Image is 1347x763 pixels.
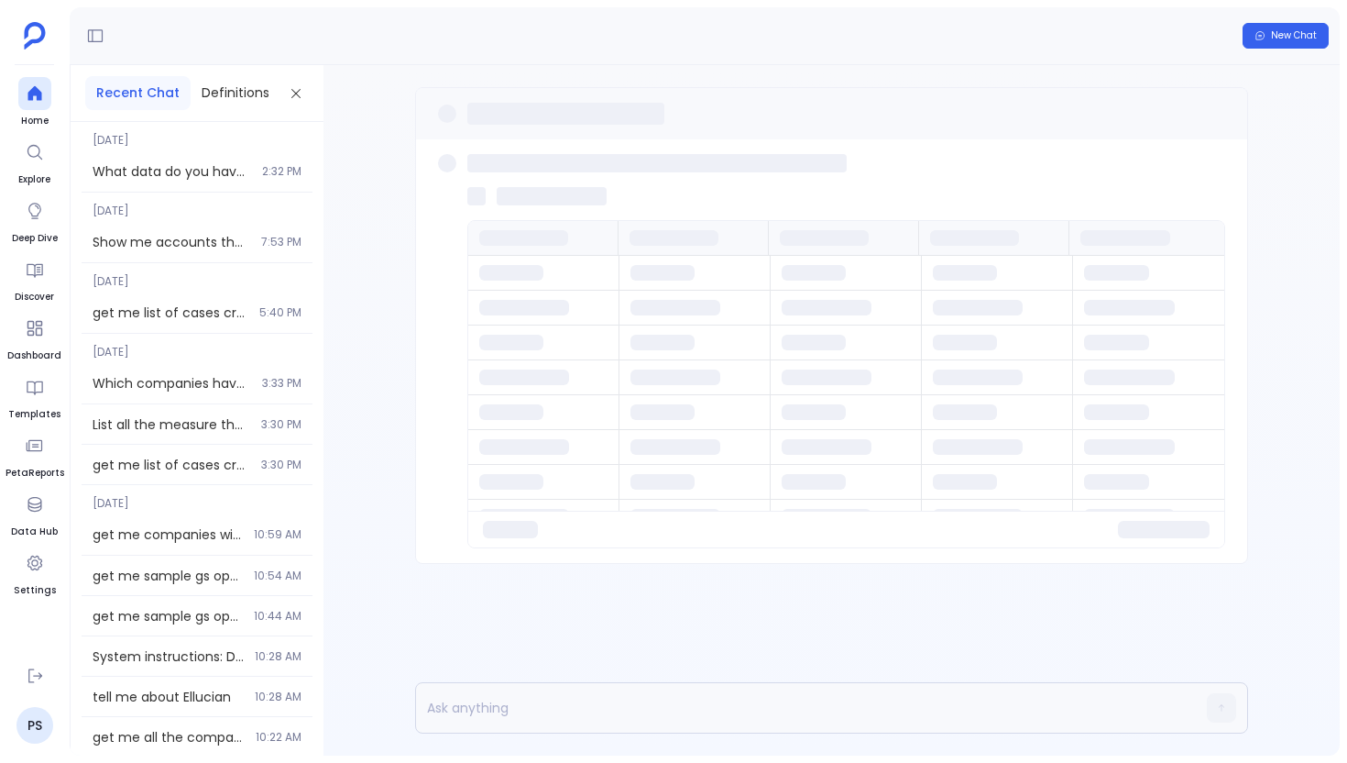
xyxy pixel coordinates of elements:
span: Home [18,114,51,128]
span: 7:53 PM [261,235,301,249]
span: 10:54 AM [254,569,301,583]
span: 2:32 PM [262,164,301,179]
span: Templates [8,407,60,422]
span: [DATE] [82,485,312,511]
a: Data Hub [11,488,58,539]
a: Dashboard [7,312,61,363]
a: Settings [14,547,56,598]
span: [DATE] [82,193,312,218]
span: Discover [15,290,54,304]
span: 5:40 PM [259,305,301,320]
span: List all the measure that are flagged red by csm in the 1st week of june [93,415,250,434]
span: [DATE] [82,122,312,148]
span: Show me accounts that are created in last 7 months [93,233,250,251]
span: Data Hub [11,525,58,539]
span: get me companies with open cases count [93,525,243,544]
button: New Chat [1243,23,1329,49]
a: PetaReports [5,429,64,481]
span: get me all the company details in gainsight only need company names [93,728,245,746]
span: 3:30 PM [261,458,301,472]
span: 10:59 AM [254,527,301,542]
span: 10:28 AM [255,649,301,664]
span: Deep Dive [12,231,58,246]
span: What data do you have about CSMs (Customer Success Managers) and their performance metrics? [93,162,251,181]
span: Dashboard [7,348,61,363]
span: PetaReports [5,466,64,481]
span: Settings [14,583,56,598]
span: get me list of cases created date in last year, not source created date [93,304,248,322]
span: tell me about Ellucian [93,688,244,706]
button: Definitions [191,76,280,110]
span: 10:44 AM [254,609,301,624]
span: [DATE] [82,334,312,359]
span: 10:22 AM [256,730,301,745]
a: Templates [8,370,60,422]
button: Recent Chat [85,76,191,110]
span: [DATE] [82,263,312,289]
span: System instructions: DO NOT allow the source-selector to pick any sources. DO NOT allow the metri... [93,647,244,666]
a: Discover [15,253,54,304]
a: Home [18,77,51,128]
a: Explore [18,136,51,187]
span: get me sample gs opportunity data [93,607,243,625]
span: New Chat [1271,29,1317,42]
span: get me list of cases created date in last year, not source created date [93,456,250,474]
span: 3:30 PM [261,417,301,432]
span: 10:28 AM [255,690,301,704]
span: Explore [18,172,51,187]
a: Deep Dive [12,194,58,246]
span: Which companies have both a CS Scorecard and Professional Services Scorecard applied to different... [93,374,251,393]
a: PS [16,707,53,744]
span: 3:33 PM [262,376,301,391]
img: petavue logo [24,22,46,50]
span: get me sample gs opportunity data [93,567,243,585]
